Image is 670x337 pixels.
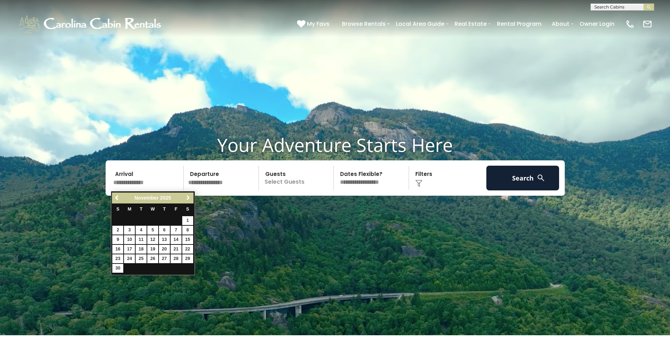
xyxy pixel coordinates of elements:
a: 11 [136,235,147,244]
a: Owner Login [576,18,618,30]
a: 1 [182,216,193,225]
a: 17 [124,245,135,254]
span: My Favs [307,19,330,28]
button: Search [486,166,559,190]
span: Monday [128,207,131,212]
p: Select Guests [261,166,334,190]
a: 15 [182,235,193,244]
a: 29 [182,254,193,263]
a: My Favs [297,19,331,29]
a: 20 [159,245,170,254]
a: Local Area Guide [392,18,448,30]
a: 30 [112,264,123,273]
a: 4 [136,226,147,235]
span: Previous [114,195,120,201]
span: November [135,195,159,201]
span: Tuesday [140,207,143,212]
a: 22 [182,245,193,254]
a: 19 [147,245,158,254]
a: Real Estate [451,18,490,30]
a: 13 [159,235,170,244]
a: Next [184,194,193,202]
img: White-1-1-2.png [18,13,164,35]
a: 18 [136,245,147,254]
a: 25 [136,254,147,263]
a: 26 [147,254,158,263]
img: filter--v1.png [415,180,422,187]
a: 6 [159,226,170,235]
a: About [548,18,573,30]
a: 28 [171,254,182,263]
span: Wednesday [151,207,155,212]
h1: Your Adventure Starts Here [5,134,665,156]
a: Browse Rentals [338,18,389,30]
a: 8 [182,226,193,235]
a: Rental Program [493,18,545,30]
img: search-regular-white.png [536,173,545,182]
a: 5 [147,226,158,235]
a: 12 [147,235,158,244]
span: Sunday [117,207,119,212]
img: mail-regular-white.png [642,19,652,29]
a: 14 [171,235,182,244]
img: phone-regular-white.png [625,19,635,29]
span: 2025 [160,195,171,201]
a: 7 [171,226,182,235]
a: 27 [159,254,170,263]
a: 9 [112,235,123,244]
span: Thursday [163,207,166,212]
a: 23 [112,254,123,263]
a: 10 [124,235,135,244]
span: Saturday [186,207,189,212]
a: 16 [112,245,123,254]
a: Previous [113,194,121,202]
span: Friday [174,207,177,212]
a: 24 [124,254,135,263]
a: 21 [171,245,182,254]
a: 3 [124,226,135,235]
a: 2 [112,226,123,235]
span: Next [185,195,191,201]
